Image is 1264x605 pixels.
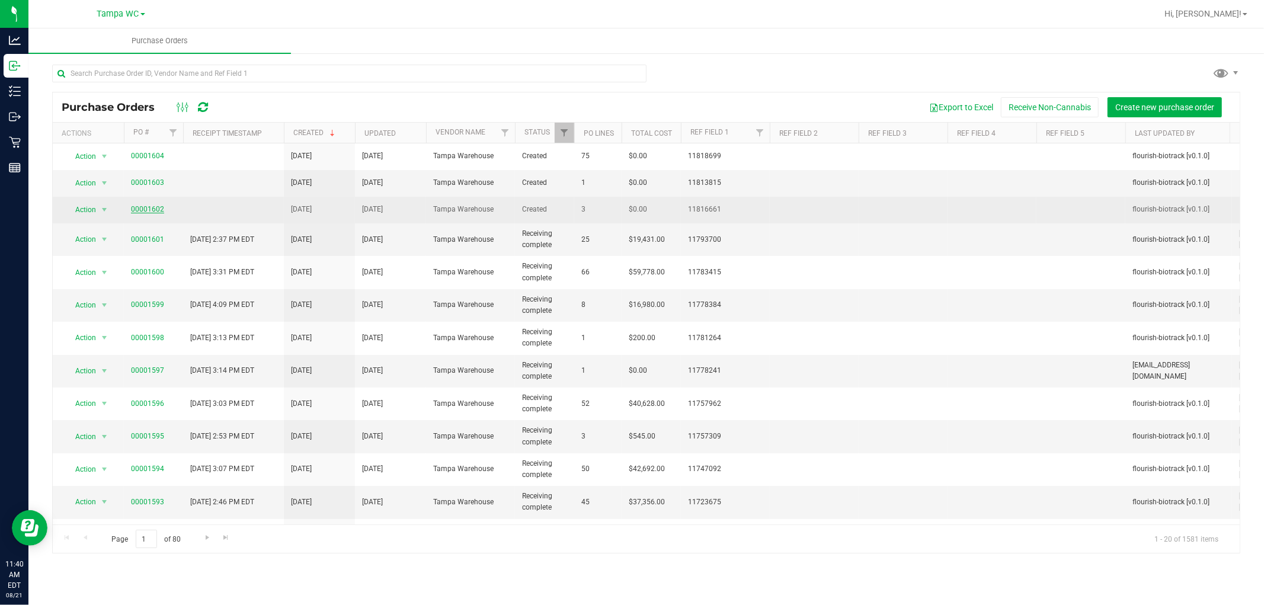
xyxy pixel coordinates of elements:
inline-svg: Retail [9,136,21,148]
a: Go to the next page [199,530,216,546]
span: [DATE] [291,151,312,162]
span: [DATE] [362,398,383,409]
span: $40,628.00 [629,398,665,409]
span: select [97,363,112,379]
span: Tampa Warehouse [433,332,508,344]
span: Tampa Warehouse [433,365,508,376]
span: 11723675 [688,497,763,508]
a: Ref Field 4 [957,129,996,137]
input: Search Purchase Order ID, Vendor Name and Ref Field 1 [52,65,647,82]
span: Action [65,231,97,248]
span: [EMAIL_ADDRESS][DOMAIN_NAME] [1132,360,1225,382]
a: Filter [750,123,770,143]
span: [DATE] [291,497,312,508]
a: Filter [555,123,574,143]
button: Receive Non-Cannabis [1001,97,1099,117]
span: 45 [581,497,615,508]
span: [DATE] [362,332,383,344]
span: Tampa WC [97,9,139,19]
inline-svg: Reports [9,162,21,174]
span: Tampa Warehouse [433,463,508,475]
a: Filter [164,123,183,143]
span: flourish-biotrack [v0.1.0] [1132,204,1225,215]
a: 00001604 [131,152,164,160]
span: Receiving complete [522,524,567,546]
span: 3 [581,431,615,442]
span: 1 - 20 of 1581 items [1145,530,1228,548]
span: Receiving complete [522,392,567,415]
span: Action [65,494,97,510]
span: $37,356.00 [629,497,665,508]
span: 1 [581,332,615,344]
span: select [97,231,112,248]
a: Last Updated By [1135,129,1195,137]
span: [DATE] 3:31 PM EDT [190,267,254,278]
span: 11778241 [688,365,763,376]
a: Created [293,129,337,137]
span: [DATE] [362,365,383,376]
span: flourish-biotrack [v0.1.0] [1132,299,1225,310]
span: Receiving complete [522,261,567,283]
span: [DATE] [362,299,383,310]
span: Receiving complete [522,425,567,447]
a: 00001602 [131,205,164,213]
p: 11:40 AM EDT [5,559,23,591]
span: $0.00 [629,177,647,188]
span: [DATE] [291,267,312,278]
inline-svg: Inbound [9,60,21,72]
span: 8 [581,299,615,310]
span: flourish-biotrack [v0.1.0] [1132,398,1225,409]
span: flourish-biotrack [v0.1.0] [1132,497,1225,508]
span: 11747092 [688,463,763,475]
a: Status [524,128,550,136]
span: [DATE] [291,365,312,376]
span: $16,980.00 [629,299,665,310]
span: Hi, [PERSON_NAME]! [1164,9,1241,18]
div: Actions [62,129,119,137]
span: [DATE] 2:46 PM EDT [190,497,254,508]
span: 66 [581,267,615,278]
span: flourish-biotrack [v0.1.0] [1132,177,1225,188]
span: 11757309 [688,431,763,442]
span: flourish-biotrack [v0.1.0] [1132,234,1225,245]
span: $59,778.00 [629,267,665,278]
span: $19,431.00 [629,234,665,245]
span: $545.00 [629,431,655,442]
a: PO Lines [584,129,614,137]
p: 08/21 [5,591,23,600]
span: [DATE] 3:07 PM EDT [190,463,254,475]
span: [DATE] [291,332,312,344]
a: PO # [133,128,149,136]
inline-svg: Analytics [9,34,21,46]
span: [DATE] [291,234,312,245]
span: select [97,175,112,191]
span: Tampa Warehouse [433,234,508,245]
a: Updated [364,129,396,137]
a: 00001599 [131,300,164,309]
span: [DATE] [291,204,312,215]
span: Created [522,151,567,162]
span: 50 [581,463,615,475]
a: 00001593 [131,498,164,506]
span: flourish-biotrack [v0.1.0] [1132,151,1225,162]
span: Tampa Warehouse [433,431,508,442]
span: 11816661 [688,204,763,215]
span: 11818699 [688,151,763,162]
a: Ref Field 5 [1046,129,1084,137]
a: Filter [495,123,515,143]
a: 00001601 [131,235,164,244]
a: Purchase Orders [28,28,291,53]
span: Receiving complete [522,458,567,481]
span: select [97,201,112,218]
a: Vendor Name [436,128,485,136]
a: Receipt Timestamp [193,129,262,137]
span: Purchase Orders [62,101,167,114]
span: flourish-biotrack [v0.1.0] [1132,332,1225,344]
span: Action [65,264,97,281]
span: [DATE] [291,463,312,475]
span: Created [522,204,567,215]
span: Action [65,461,97,478]
button: Export to Excel [921,97,1001,117]
span: [DATE] [362,463,383,475]
span: [DATE] [291,431,312,442]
